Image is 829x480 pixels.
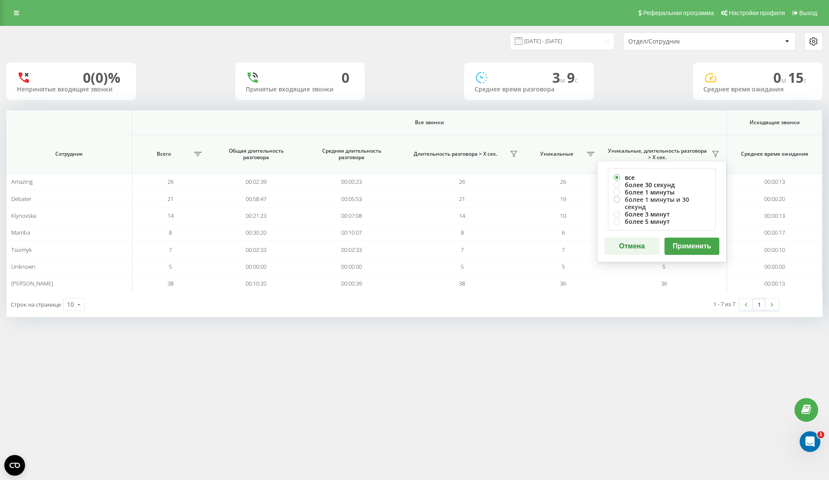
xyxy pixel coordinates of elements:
label: более 1 минуты [614,188,710,196]
label: все [614,174,710,181]
span: c [804,75,807,85]
td: 00:02:39 [209,173,304,190]
td: 00:00:23 [304,173,399,190]
label: более 30 секунд [614,181,710,188]
span: 14 [459,212,465,220]
span: 14 [168,212,174,220]
span: Unknown [11,263,35,270]
span: 19 [560,195,566,203]
span: Настройки профиля [729,9,785,16]
span: 38 [168,279,174,287]
span: 38 [459,279,465,287]
span: Уникальные, длительность разговора > Х сек. [606,147,709,161]
span: 9 [567,68,578,87]
td: 00:02:33 [304,241,399,258]
div: Принятые входящие звонки [246,86,354,93]
td: 00:10:07 [304,224,399,241]
td: 00:10:20 [209,275,304,292]
td: 00:00:13 [727,173,823,190]
span: 21 [168,195,174,203]
button: Отмена [604,238,659,255]
span: Klynovska [11,212,36,220]
span: Выход [799,9,817,16]
span: 10 [560,212,566,220]
span: Средняя длительность разговора [313,147,391,161]
td: 00:00:39 [304,275,399,292]
span: 8 [461,229,464,236]
span: 26 [459,178,465,185]
span: 8 [169,229,172,236]
a: 1 [753,298,766,311]
label: более 1 минуты и 30 секунд [614,196,710,210]
span: 36 [661,279,667,287]
span: 3 [552,68,567,87]
div: Среднее время разговора [475,86,583,93]
button: Применить [664,238,719,255]
span: c [575,75,578,85]
span: Debater [11,195,32,203]
span: Длительность разговора > Х сек. [404,151,507,157]
span: 6 [562,229,565,236]
span: 7 [461,246,464,254]
span: Реферальная программа [643,9,714,16]
td: 00:30:20 [209,224,304,241]
span: 7 [169,246,172,254]
td: 00:58:47 [209,190,304,207]
span: Tsiomyk [11,246,32,254]
span: м [781,75,788,85]
td: 00:05:53 [304,190,399,207]
td: 00:00:20 [727,190,823,207]
span: 15 [788,68,807,87]
span: 36 [560,279,566,287]
td: 00:00:00 [209,258,304,275]
label: более 3 минут [614,210,710,218]
span: Mamba [11,229,30,236]
span: Общая длительность разговора [217,147,295,161]
span: 1 [817,431,824,438]
td: 00:00:17 [727,224,823,241]
div: Отдел/Сотрудник [628,38,731,45]
iframe: Intercom live chat [800,431,820,452]
td: 00:00:00 [304,258,399,275]
div: 0 (0)% [83,69,120,86]
td: 00:00:13 [727,207,823,224]
span: 5 [562,263,565,270]
div: 10 [67,300,74,309]
span: Уникальные [529,151,584,157]
span: 7 [562,246,565,254]
span: 5 [169,263,172,270]
div: 0 [342,69,349,86]
td: 00:02:33 [209,241,304,258]
div: 1 - 7 из 7 [713,300,735,308]
span: 0 [773,68,788,87]
td: 00:21:23 [209,207,304,224]
td: 00:00:13 [727,275,823,292]
span: Всего [136,151,191,157]
span: 5 [662,263,665,270]
span: 5 [461,263,464,270]
div: Среднее время ожидания [703,86,812,93]
span: 26 [560,178,566,185]
span: 21 [459,195,465,203]
td: 00:07:08 [304,207,399,224]
span: [PERSON_NAME] [11,279,53,287]
span: Сотрудник [17,151,122,157]
span: Среднее время ожидания [736,151,813,157]
label: более 5 минут [614,218,710,225]
span: Исходящие звонки [736,119,813,126]
td: 00:00:10 [727,241,823,258]
span: 26 [168,178,174,185]
span: Строк на странице [11,301,61,308]
button: Open CMP widget [4,455,25,476]
span: м [560,75,567,85]
td: 00:00:00 [727,258,823,275]
div: Непринятые входящие звонки [17,86,126,93]
span: Amazing [11,178,33,185]
span: Все звонки [166,119,693,126]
